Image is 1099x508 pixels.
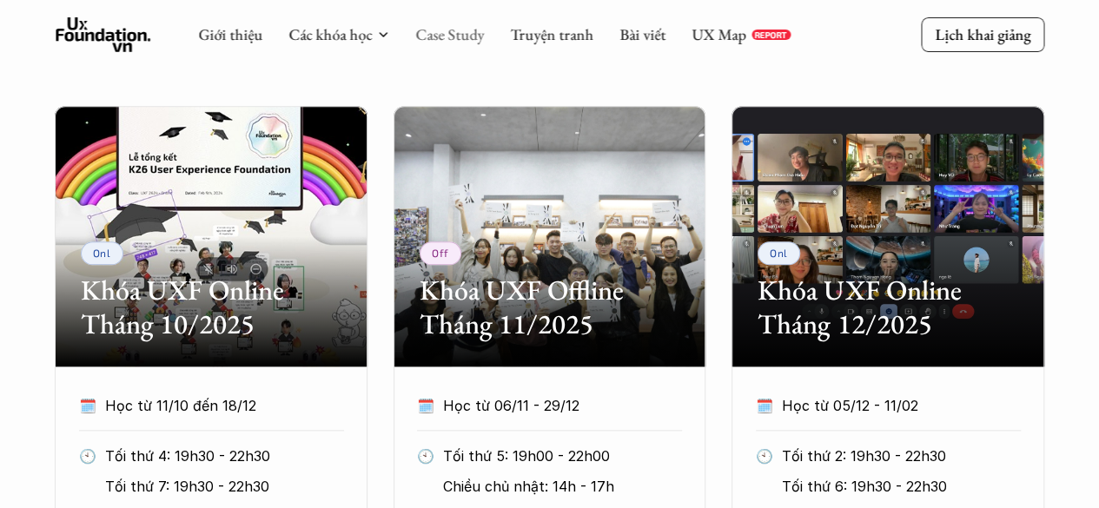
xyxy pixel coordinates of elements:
a: Các khóa học [288,24,372,44]
p: Off [432,247,449,259]
p: 🕙 [417,443,434,469]
a: REPORT [751,30,790,40]
a: Bài viết [619,24,665,44]
p: 🗓️ [79,393,96,419]
p: Học từ 05/12 - 11/02 [782,393,989,419]
h2: Khóa UXF Offline Tháng 11/2025 [420,274,680,340]
p: Onl [770,247,788,259]
p: Tối thứ 2: 19h30 - 22h30 [782,443,1021,469]
p: 🕙 [79,443,96,469]
p: Học từ 11/10 đến 18/12 [105,393,312,419]
a: UX Map [692,24,746,44]
p: 🗓️ [756,393,773,419]
p: REPORT [754,30,786,40]
p: Tối thứ 7: 19h30 - 22h30 [105,473,344,499]
p: Tối thứ 6: 19h30 - 22h30 [782,473,1021,499]
a: Lịch khai giảng [921,17,1044,51]
p: Tối thứ 4: 19h30 - 22h30 [105,443,344,469]
p: 🕙 [756,443,773,469]
h2: Khóa UXF Online Tháng 12/2025 [758,274,1018,340]
a: Giới thiệu [198,24,262,44]
a: Case Study [415,24,484,44]
p: Onl [93,247,111,259]
a: Truyện tranh [510,24,593,44]
h2: Khóa UXF Online Tháng 10/2025 [81,274,341,340]
p: Chiều chủ nhật: 14h - 17h [443,473,682,499]
p: Tối thứ 5: 19h00 - 22h00 [443,443,682,469]
p: Học từ 06/11 - 29/12 [443,393,650,419]
p: Lịch khai giảng [935,24,1030,44]
p: 🗓️ [417,393,434,419]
